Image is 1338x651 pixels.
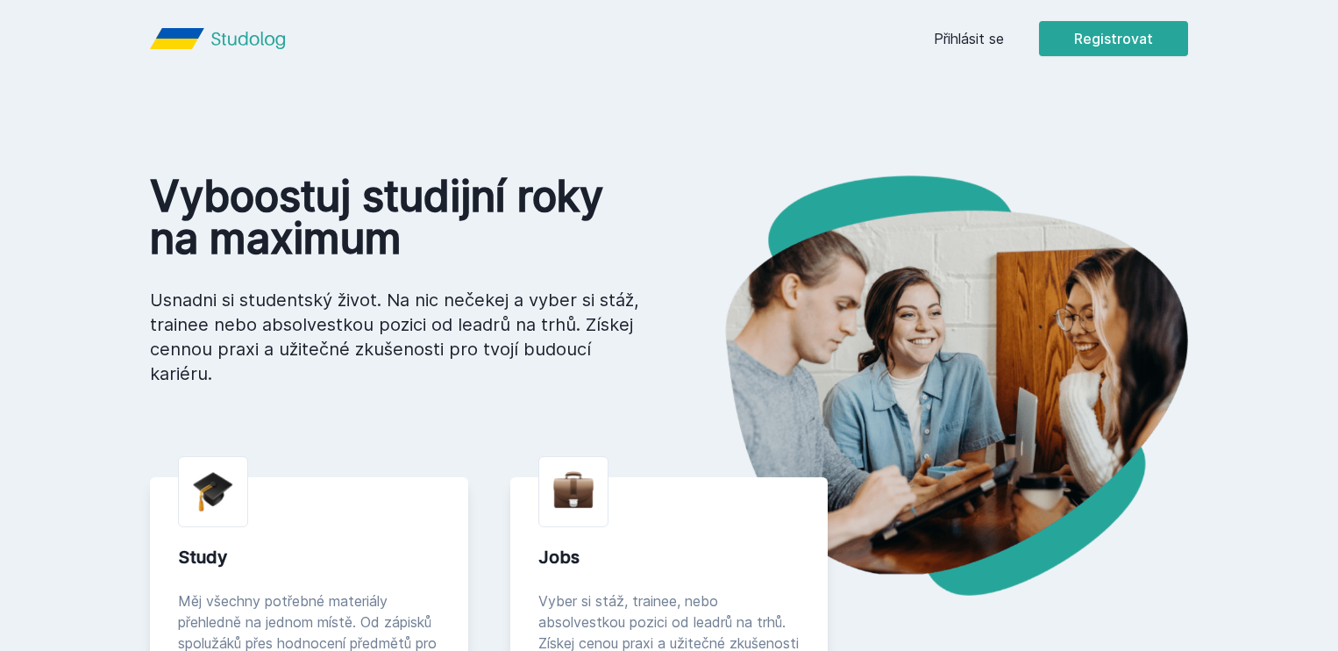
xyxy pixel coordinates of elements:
a: Přihlásit se [934,28,1004,49]
button: Registrovat [1039,21,1188,56]
p: Usnadni si studentský život. Na nic nečekej a vyber si stáž, trainee nebo absolvestkou pozici od ... [150,288,641,386]
img: graduation-cap.png [193,471,233,512]
img: briefcase.png [553,468,594,512]
div: Jobs [538,545,801,569]
img: hero.png [669,175,1188,596]
h1: Vyboostuj studijní roky na maximum [150,175,641,260]
div: Study [178,545,440,569]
